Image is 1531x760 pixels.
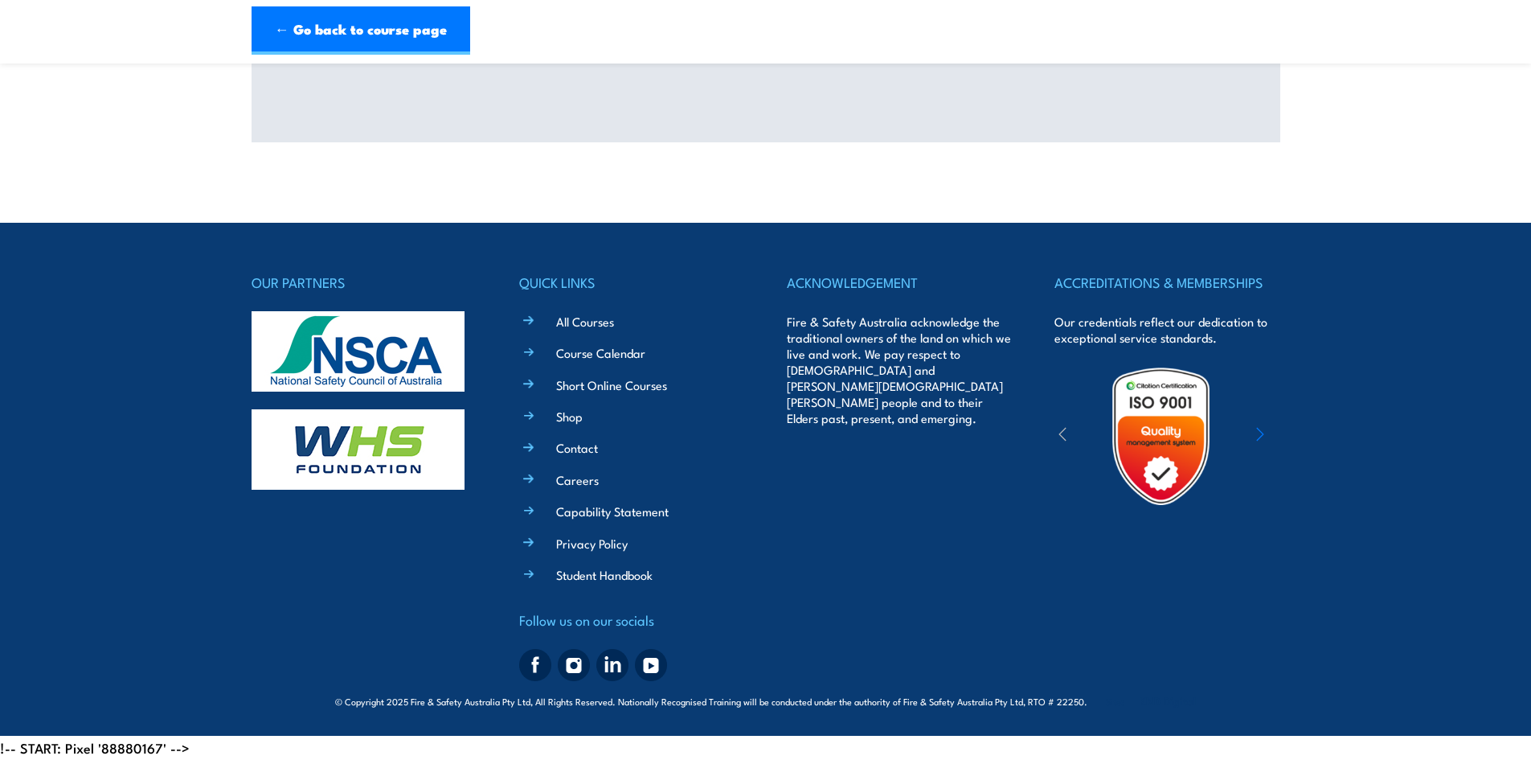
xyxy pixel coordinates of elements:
[1106,695,1196,708] span: Site:
[556,471,599,488] a: Careers
[335,693,1196,709] span: © Copyright 2025 Fire & Safety Australia Pty Ltd, All Rights Reserved. Nationally Recognised Trai...
[556,503,669,520] a: Capability Statement
[252,311,465,392] img: nsca-logo-footer
[1140,692,1196,709] a: KND Digital
[1054,314,1279,346] p: Our credentials reflect our dedication to exceptional service standards.
[519,271,744,294] h4: QUICK LINKS
[556,566,653,583] a: Student Handbook
[252,271,477,294] h4: OUR PARTNERS
[252,6,470,55] a: ← Go back to course page
[787,314,1012,426] p: Fire & Safety Australia acknowledge the traditional owners of the land on which we live and work....
[556,344,645,361] a: Course Calendar
[787,271,1012,294] h4: ACKNOWLEDGEMENT
[519,609,744,631] h4: Follow us on our socials
[1054,271,1279,294] h4: ACCREDITATIONS & MEMBERSHIPS
[556,408,583,425] a: Shop
[252,409,465,490] img: whs-logo-footer
[556,535,628,552] a: Privacy Policy
[556,376,667,393] a: Short Online Courses
[556,439,598,456] a: Contact
[556,313,614,330] a: All Courses
[1232,409,1372,464] img: ewpa-logo
[1091,366,1231,507] img: Untitled design (19)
